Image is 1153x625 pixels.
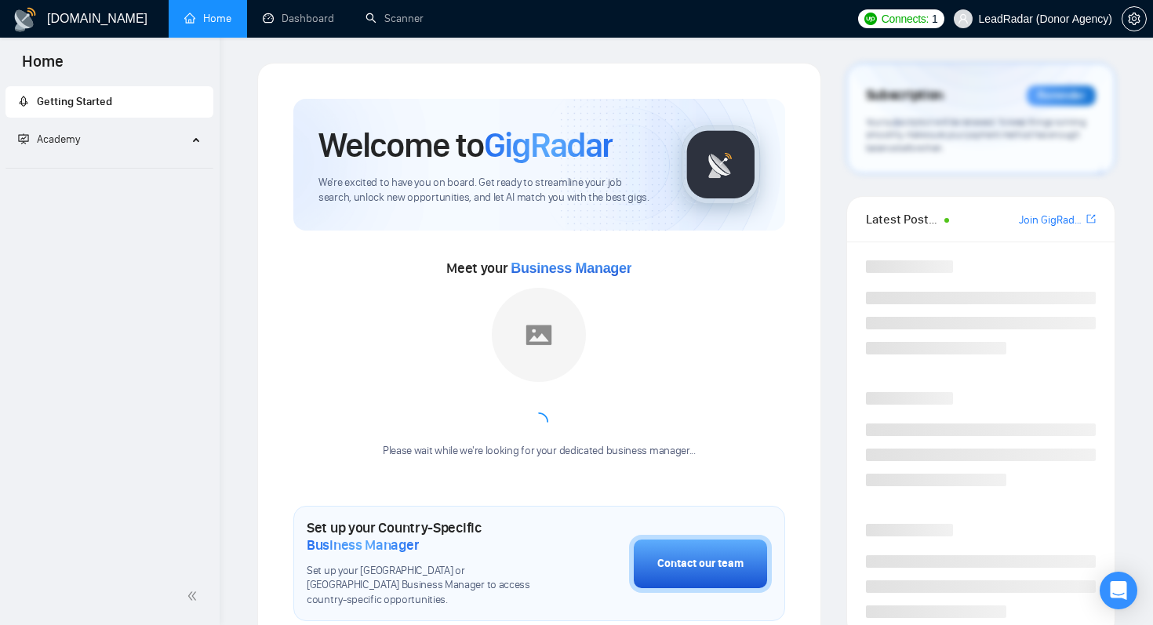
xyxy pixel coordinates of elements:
span: fund-projection-screen [18,133,29,144]
div: Contact our team [657,555,744,572]
a: homeHome [184,12,231,25]
span: Your subscription will be renewed. To keep things running smoothly, make sure your payment method... [866,116,1086,154]
span: Business Manager [511,260,631,276]
img: placeholder.png [492,288,586,382]
button: setting [1122,6,1147,31]
span: double-left [187,588,202,604]
span: Set up your [GEOGRAPHIC_DATA] or [GEOGRAPHIC_DATA] Business Manager to access country-specific op... [307,564,551,609]
span: setting [1122,13,1146,25]
span: 1 [932,10,938,27]
a: export [1086,212,1096,227]
span: Business Manager [307,536,419,554]
button: Contact our team [629,535,772,593]
a: searchScanner [366,12,424,25]
li: Getting Started [5,86,213,118]
h1: Welcome to [318,124,613,166]
span: We're excited to have you on board. Get ready to streamline your job search, unlock new opportuni... [318,176,657,205]
img: upwork-logo.png [864,13,877,25]
span: GigRadar [484,124,613,166]
div: Reminder [1027,85,1096,106]
div: Open Intercom Messenger [1100,572,1137,609]
li: Academy Homepage [5,162,213,172]
span: Connects: [882,10,929,27]
a: Join GigRadar Slack Community [1019,212,1083,229]
span: Home [9,50,76,83]
div: Please wait while we're looking for your dedicated business manager... [373,444,705,459]
span: Academy [37,133,80,146]
span: Meet your [446,260,631,277]
span: rocket [18,96,29,107]
span: user [958,13,969,24]
img: logo [13,7,38,32]
span: export [1086,213,1096,225]
a: dashboardDashboard [263,12,334,25]
h1: Set up your Country-Specific [307,519,551,554]
span: Getting Started [37,95,112,108]
span: Academy [18,133,80,146]
span: loading [528,411,550,433]
span: Subscription [866,82,944,109]
span: Latest Posts from the GigRadar Community [866,209,940,229]
a: setting [1122,13,1147,25]
img: gigradar-logo.png [682,125,760,204]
